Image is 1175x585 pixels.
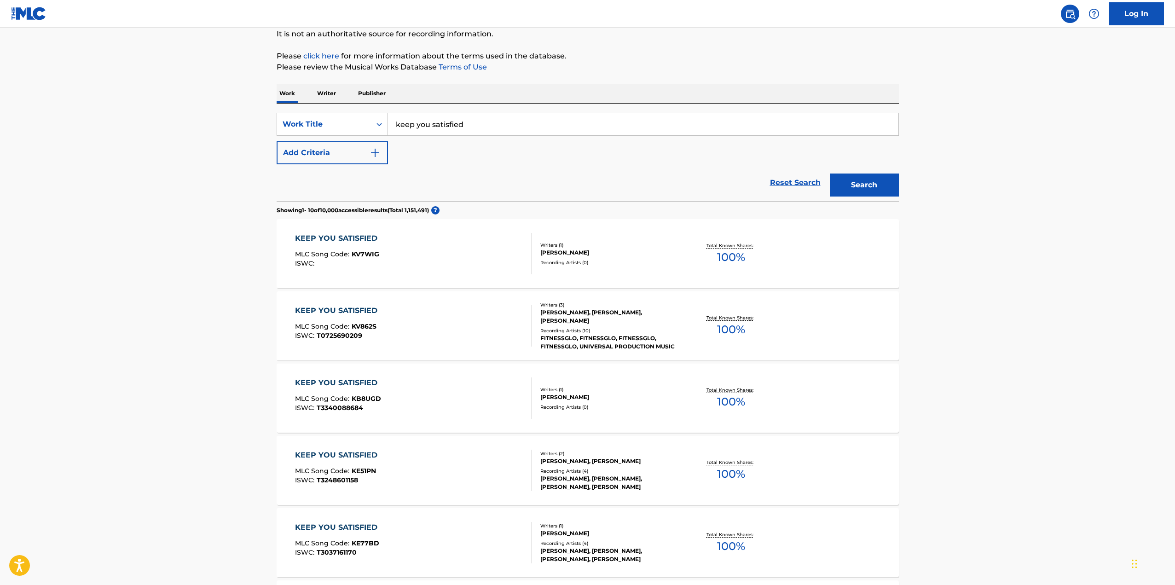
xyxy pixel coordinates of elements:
[706,459,756,466] p: Total Known Shares:
[295,233,382,244] div: KEEP YOU SATISFIED
[295,450,382,461] div: KEEP YOU SATISFIED
[717,394,745,410] span: 100 %
[295,476,317,484] span: ISWC :
[830,174,899,197] button: Search
[295,404,317,412] span: ISWC :
[706,314,756,321] p: Total Known Shares:
[352,539,379,547] span: KE77BD
[295,548,317,556] span: ISWC :
[1061,5,1079,23] a: Public Search
[277,51,899,62] p: Please for more information about the terms used in the database.
[295,305,382,316] div: KEEP YOU SATISFIED
[1109,2,1164,25] a: Log In
[277,141,388,164] button: Add Criteria
[11,7,46,20] img: MLC Logo
[277,113,899,201] form: Search Form
[295,331,317,340] span: ISWC :
[355,84,388,103] p: Publisher
[352,250,379,258] span: KV7WIG
[706,531,756,538] p: Total Known Shares:
[303,52,339,60] a: click here
[540,259,679,266] div: Recording Artists ( 0 )
[540,301,679,308] div: Writers ( 3 )
[1065,8,1076,19] img: search
[540,540,679,547] div: Recording Artists ( 4 )
[540,334,679,351] div: FITNESSGLO, FITNESSGLO, FITNESSGLO, FITNESSGLO, UNIVERSAL PRODUCTION MUSIC
[277,364,899,433] a: KEEP YOU SATISFIEDMLC Song Code:KB8UGDISWC:T3340088684Writers (1)[PERSON_NAME]Recording Artists (...
[540,529,679,538] div: [PERSON_NAME]
[352,394,381,403] span: KB8UGD
[717,321,745,338] span: 100 %
[706,387,756,394] p: Total Known Shares:
[295,467,352,475] span: MLC Song Code :
[540,522,679,529] div: Writers ( 1 )
[317,331,362,340] span: T0725690209
[540,450,679,457] div: Writers ( 2 )
[1088,8,1100,19] img: help
[352,467,376,475] span: KE51PN
[437,63,487,71] a: Terms of Use
[277,84,298,103] p: Work
[717,249,745,266] span: 100 %
[295,394,352,403] span: MLC Song Code :
[540,468,679,475] div: Recording Artists ( 4 )
[295,377,382,388] div: KEEP YOU SATISFIED
[1085,5,1103,23] div: Help
[717,538,745,555] span: 100 %
[277,291,899,360] a: KEEP YOU SATISFIEDMLC Song Code:KV862SISWC:T0725690209Writers (3)[PERSON_NAME], [PERSON_NAME], [P...
[277,508,899,577] a: KEEP YOU SATISFIEDMLC Song Code:KE77BDISWC:T3037161170Writers (1)[PERSON_NAME]Recording Artists (...
[540,475,679,491] div: [PERSON_NAME], [PERSON_NAME], [PERSON_NAME], [PERSON_NAME]
[540,404,679,411] div: Recording Artists ( 0 )
[314,84,339,103] p: Writer
[295,250,352,258] span: MLC Song Code :
[352,322,376,330] span: KV862S
[540,393,679,401] div: [PERSON_NAME]
[317,404,363,412] span: T3340088684
[277,206,429,214] p: Showing 1 - 10 of 10,000 accessible results (Total 1,151,491 )
[706,242,756,249] p: Total Known Shares:
[765,173,825,193] a: Reset Search
[277,436,899,505] a: KEEP YOU SATISFIEDMLC Song Code:KE51PNISWC:T3248601158Writers (2)[PERSON_NAME], [PERSON_NAME]Reco...
[540,249,679,257] div: [PERSON_NAME]
[295,322,352,330] span: MLC Song Code :
[283,119,365,130] div: Work Title
[277,219,899,288] a: KEEP YOU SATISFIEDMLC Song Code:KV7WIGISWC:Writers (1)[PERSON_NAME]Recording Artists (0)Total Kno...
[295,522,382,533] div: KEEP YOU SATISFIED
[540,327,679,334] div: Recording Artists ( 10 )
[1132,550,1137,578] div: Drag
[295,539,352,547] span: MLC Song Code :
[295,259,317,267] span: ISWC :
[317,548,357,556] span: T3037161170
[540,242,679,249] div: Writers ( 1 )
[431,206,440,214] span: ?
[540,457,679,465] div: [PERSON_NAME], [PERSON_NAME]
[1129,541,1175,585] iframe: Chat Widget
[540,547,679,563] div: [PERSON_NAME], [PERSON_NAME], [PERSON_NAME], [PERSON_NAME]
[370,147,381,158] img: 9d2ae6d4665cec9f34b9.svg
[540,308,679,325] div: [PERSON_NAME], [PERSON_NAME], [PERSON_NAME]
[540,386,679,393] div: Writers ( 1 )
[277,62,899,73] p: Please review the Musical Works Database
[717,466,745,482] span: 100 %
[317,476,358,484] span: T3248601158
[277,29,899,40] p: It is not an authoritative source for recording information.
